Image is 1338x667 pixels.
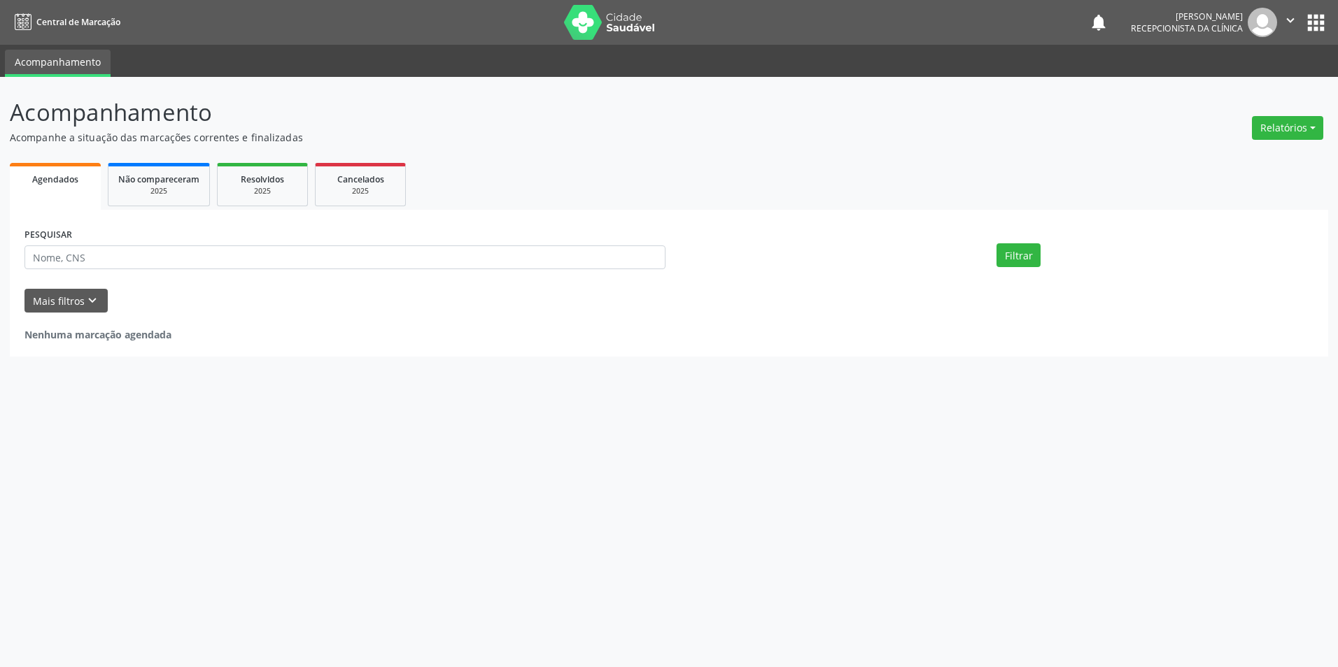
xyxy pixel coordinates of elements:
button:  [1277,8,1304,37]
span: Agendados [32,173,78,185]
a: Central de Marcação [10,10,120,34]
span: Resolvidos [241,173,284,185]
button: apps [1304,10,1328,35]
div: 2025 [118,186,199,196]
p: Acompanhamento [10,95,933,130]
i:  [1283,13,1298,28]
button: Filtrar [997,243,1041,267]
img: img [1248,8,1277,37]
button: Relatórios [1252,116,1323,140]
span: Cancelados [337,173,384,185]
label: PESQUISAR [24,224,72,246]
span: Não compareceram [118,173,199,185]
input: Nome, CNS [24,245,666,269]
strong: Nenhuma marcação agendada [24,328,171,341]
p: Acompanhe a situação das marcações correntes e finalizadas [10,130,933,145]
div: [PERSON_NAME] [1131,10,1243,22]
div: 2025 [325,186,395,196]
span: Central de Marcação [36,16,120,28]
a: Acompanhamento [5,50,111,77]
button: notifications [1089,13,1108,32]
i: keyboard_arrow_down [85,293,100,308]
span: Recepcionista da clínica [1131,22,1243,34]
div: 2025 [227,186,297,196]
button: Mais filtroskeyboard_arrow_down [24,289,108,313]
